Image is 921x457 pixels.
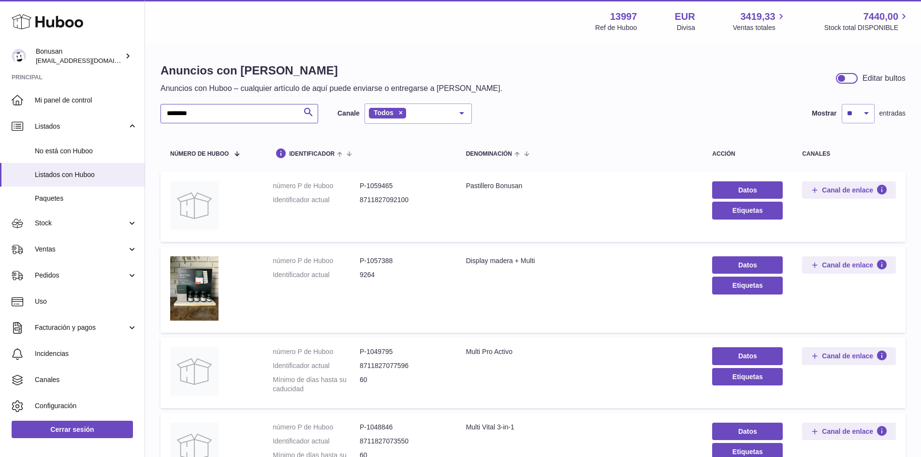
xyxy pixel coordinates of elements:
[740,10,775,23] span: 3419,33
[466,181,693,191] div: Pastillero Bonusan
[712,277,783,294] button: Etiquetas
[802,347,896,365] button: Canal de enlace
[273,181,360,191] dt: número P de Huboo
[712,151,783,157] div: acción
[170,181,219,230] img: Pastillero Bonusan
[360,375,447,394] dd: 60
[812,109,836,118] label: Mostrar
[466,256,693,265] div: Display madera + Multi
[12,421,133,438] a: Cerrar sesión
[360,437,447,446] dd: 8711827073550
[161,83,502,94] p: Anuncios con Huboo – cualquier artículo de aquí puede enviarse o entregarse a [PERSON_NAME].
[610,10,637,23] strong: 13997
[733,23,787,32] span: Ventas totales
[879,109,906,118] span: entradas
[824,23,909,32] span: Stock total DISPONIBLE
[675,10,695,23] strong: EUR
[35,194,137,203] span: Paquetes
[595,23,637,32] div: Ref de Huboo
[161,63,502,78] h1: Anuncios con [PERSON_NAME]
[35,349,137,358] span: Incidencias
[12,49,26,63] img: info@bonusan.es
[35,323,127,332] span: Facturación y pagos
[712,423,783,440] a: Datos
[802,181,896,199] button: Canal de enlace
[170,347,219,396] img: Multi Pro Activo
[824,10,909,32] a: 7440,00 Stock total DISPONIBLE
[677,23,695,32] div: Divisa
[35,375,137,384] span: Canales
[273,361,360,370] dt: Identificador actual
[360,270,447,280] dd: 9264
[733,10,787,32] a: 3419,33 Ventas totales
[170,151,229,157] span: número de Huboo
[273,256,360,265] dt: número P de Huboo
[822,427,873,436] span: Canal de enlace
[273,437,360,446] dt: Identificador actual
[712,202,783,219] button: Etiquetas
[712,368,783,385] button: Etiquetas
[466,423,693,432] div: Multi Vital 3-in-1
[360,347,447,356] dd: P-1049795
[170,256,219,321] img: Display madera + Multi
[273,195,360,205] dt: Identificador actual
[35,122,127,131] span: Listados
[35,170,137,179] span: Listados con Huboo
[35,219,127,228] span: Stock
[35,297,137,306] span: Uso
[289,151,335,157] span: identificador
[802,151,896,157] div: canales
[337,109,360,118] label: Canale
[822,186,873,194] span: Canal de enlace
[35,245,127,254] span: Ventas
[36,47,123,65] div: Bonusan
[35,401,137,411] span: Configuración
[273,423,360,432] dt: número P de Huboo
[36,57,142,64] span: [EMAIL_ADDRESS][DOMAIN_NAME]
[273,270,360,280] dt: Identificador actual
[712,256,783,274] a: Datos
[360,423,447,432] dd: P-1048846
[822,352,873,360] span: Canal de enlace
[466,151,512,157] span: denominación
[360,195,447,205] dd: 8711827092100
[863,10,898,23] span: 7440,00
[360,256,447,265] dd: P-1057388
[712,181,783,199] a: Datos
[35,96,137,105] span: Mi panel de control
[273,375,360,394] dt: Mínimo de días hasta su caducidad
[35,271,127,280] span: Pedidos
[273,347,360,356] dt: número P de Huboo
[35,147,137,156] span: No está con Huboo
[360,361,447,370] dd: 8711827077596
[466,347,693,356] div: Multi Pro Activo
[802,256,896,274] button: Canal de enlace
[374,109,394,117] span: Todos
[863,73,906,84] div: Editar bultos
[822,261,873,269] span: Canal de enlace
[360,181,447,191] dd: P-1059465
[712,347,783,365] a: Datos
[802,423,896,440] button: Canal de enlace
